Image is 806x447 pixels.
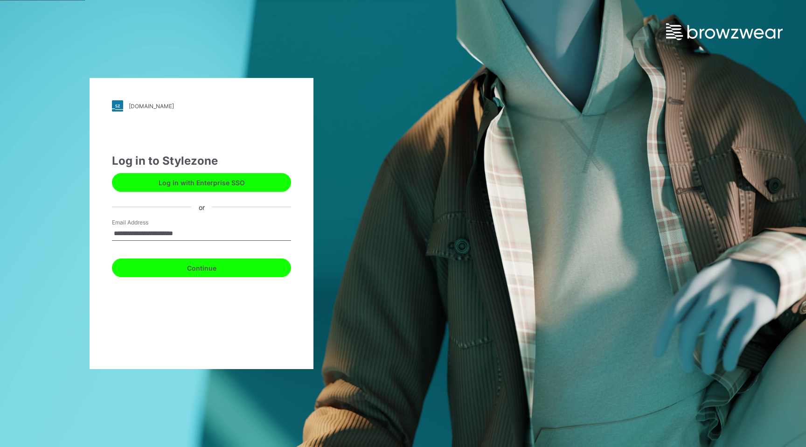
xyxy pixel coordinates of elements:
button: Continue [112,258,291,277]
img: browzwear-logo.e42bd6dac1945053ebaf764b6aa21510.svg [666,23,783,40]
img: stylezone-logo.562084cfcfab977791bfbf7441f1a819.svg [112,100,123,112]
div: Log in to Stylezone [112,153,291,169]
div: [DOMAIN_NAME] [129,103,174,110]
a: [DOMAIN_NAME] [112,100,291,112]
div: or [191,202,212,212]
label: Email Address [112,218,177,227]
button: Log in with Enterprise SSO [112,173,291,192]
